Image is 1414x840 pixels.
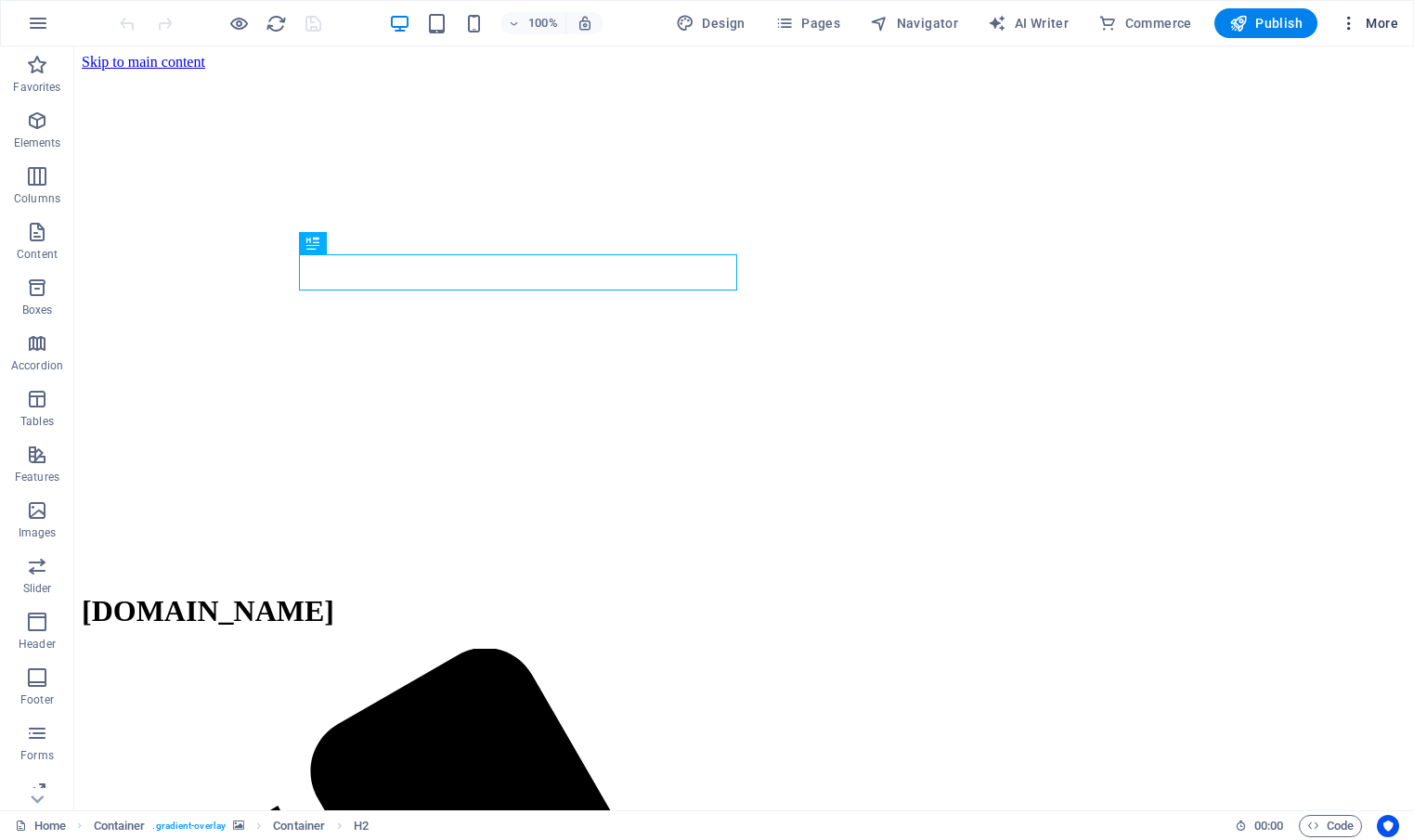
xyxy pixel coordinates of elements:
nav: breadcrumb [94,815,370,837]
span: Navigator [870,14,958,32]
p: Accordion [11,358,63,373]
p: Forms [20,748,54,763]
span: Publish [1229,14,1303,32]
p: Favorites [13,80,60,95]
p: Boxes [22,303,53,317]
button: Code [1299,815,1362,837]
button: More [1332,8,1406,38]
span: Code [1307,815,1354,837]
span: 00 00 [1254,815,1283,837]
button: reload [265,12,287,34]
span: AI Writer [988,14,1069,32]
button: 100% [500,12,566,34]
span: Click to select. Double-click to edit [94,815,146,837]
i: This element contains a background [233,821,244,831]
h6: 100% [528,12,558,34]
h6: Session time [1235,815,1284,837]
p: Tables [20,414,54,429]
p: Content [17,247,58,262]
span: More [1340,14,1398,32]
p: Columns [14,191,60,206]
button: Usercentrics [1377,815,1399,837]
button: Pages [768,8,848,38]
span: Pages [775,14,840,32]
i: On resize automatically adjust zoom level to fit chosen device. [577,15,593,32]
button: Design [668,8,753,38]
span: Click to select. Double-click to edit [273,815,325,837]
span: Design [676,14,746,32]
i: Reload page [266,13,287,34]
p: Slider [23,581,52,596]
button: Publish [1214,8,1317,38]
span: . gradient-overlay [152,815,226,837]
a: Click to cancel selection. Double-click to open Pages [15,815,66,837]
div: Design (Ctrl+Alt+Y) [668,8,753,38]
button: Commerce [1091,8,1200,38]
span: Commerce [1098,14,1192,32]
span: : [1267,819,1270,833]
p: Elements [14,136,61,150]
a: Skip to main content [7,7,131,23]
p: Footer [20,692,54,707]
p: Images [19,525,57,540]
span: Click to select. Double-click to edit [354,815,369,837]
button: Navigator [863,8,966,38]
button: Click here to leave preview mode and continue editing [227,12,250,34]
p: Features [15,470,59,485]
p: Header [19,637,56,652]
button: AI Writer [980,8,1076,38]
